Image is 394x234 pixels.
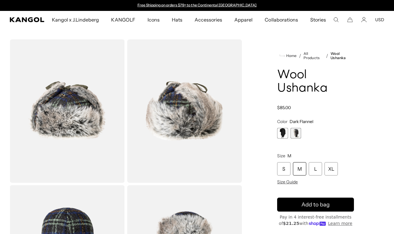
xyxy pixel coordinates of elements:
[290,128,301,139] label: Dark Flannel
[277,128,288,139] label: Black
[277,52,354,60] nav: breadcrumbs
[277,119,287,124] span: Color
[301,201,330,209] span: Add to bag
[228,11,259,28] a: Apparel
[10,39,125,183] img: color-dark-flannel
[138,3,257,7] a: Free Shipping on orders $79+ to the Continental [GEOGRAPHIC_DATA]
[148,11,160,28] span: Icons
[277,162,290,175] div: S
[290,128,301,139] div: 2 of 2
[234,11,253,28] span: Apparel
[277,128,288,139] div: 1 of 2
[304,11,332,28] a: Stories
[259,11,304,28] a: Collaborations
[333,17,339,22] summary: Search here
[277,105,291,110] span: $85.00
[310,11,326,28] span: Stories
[375,17,384,22] button: USD
[277,69,354,95] h1: Wool Ushanka
[172,11,182,28] span: Hats
[111,11,135,28] span: KANGOLF
[127,39,242,183] img: color-dark-flannel
[189,11,228,28] a: Accessories
[277,153,285,159] span: Size
[10,17,45,22] a: Kangol
[46,11,105,28] a: Kangol x J.Lindeberg
[347,17,353,22] button: Cart
[134,3,260,8] div: Announcement
[141,11,166,28] a: Icons
[134,3,260,8] slideshow-component: Announcement bar
[287,153,291,159] span: M
[277,198,354,212] button: Add to bag
[290,119,313,124] span: Dark Flannel
[134,3,260,8] div: 1 of 2
[361,17,367,22] a: Account
[265,11,298,28] span: Collaborations
[285,54,297,58] span: Home
[324,52,328,59] li: /
[195,11,222,28] span: Accessories
[331,52,354,60] a: Wool Ushanka
[324,162,338,175] div: XL
[105,11,141,28] a: KANGOLF
[309,162,322,175] div: L
[280,53,297,59] a: Home
[293,162,306,175] div: M
[304,52,324,60] a: All Products
[166,11,189,28] a: Hats
[297,52,301,59] li: /
[52,11,99,28] span: Kangol x J.Lindeberg
[277,179,298,185] span: Size Guide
